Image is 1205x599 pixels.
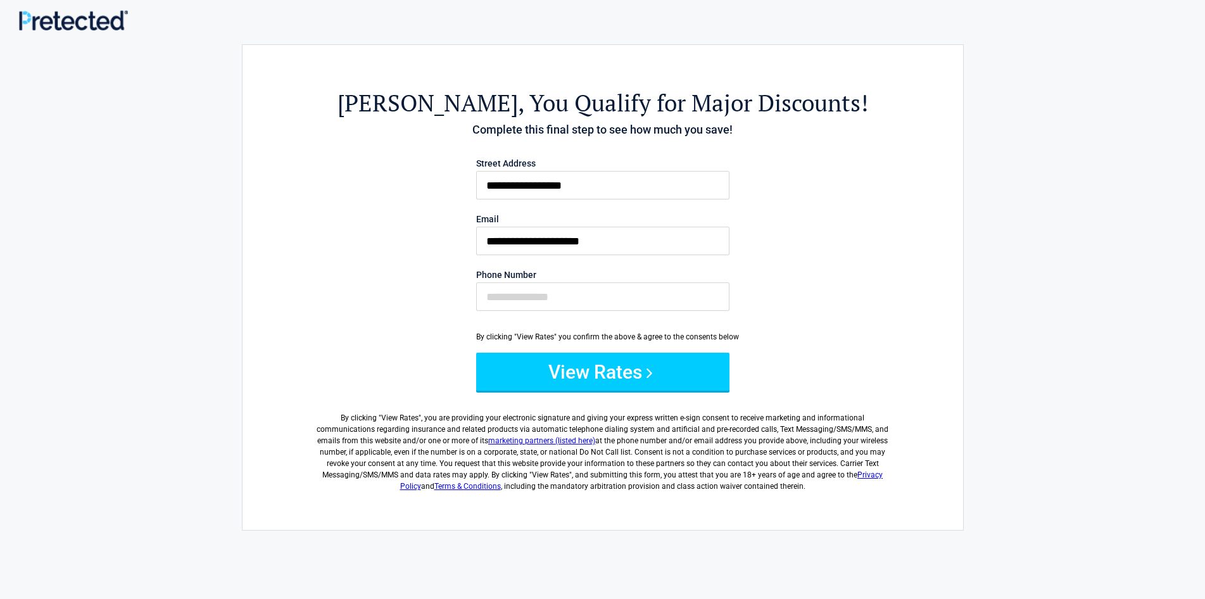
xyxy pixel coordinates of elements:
[476,331,729,343] div: By clicking "View Rates" you confirm the above & agree to the consents below
[476,270,729,279] label: Phone Number
[476,159,729,168] label: Street Address
[434,482,501,491] a: Terms & Conditions
[312,87,893,118] h2: , You Qualify for Major Discounts!
[312,122,893,138] h4: Complete this final step to see how much you save!
[476,353,729,391] button: View Rates
[488,436,595,445] a: marketing partners (listed here)
[476,215,729,224] label: Email
[338,87,518,118] span: [PERSON_NAME]
[312,402,893,492] label: By clicking " ", you are providing your electronic signature and giving your express written e-si...
[19,10,128,30] img: Main Logo
[381,413,419,422] span: View Rates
